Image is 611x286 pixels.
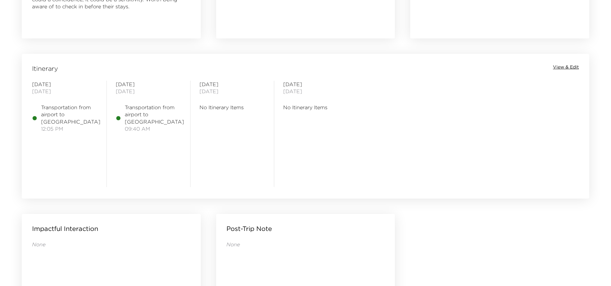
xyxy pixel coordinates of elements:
span: Transportation from airport to [GEOGRAPHIC_DATA] [125,104,184,125]
span: [DATE] [199,81,265,88]
p: None [226,241,385,248]
span: Itinerary [32,64,58,73]
span: No Itinerary Items [199,104,265,111]
span: Transportation from airport to [GEOGRAPHIC_DATA] [41,104,100,125]
p: Impactful Interaction [32,224,98,233]
span: No Itinerary Items [283,104,349,111]
span: 09:40 AM [125,125,184,132]
p: None [32,241,191,248]
span: [DATE] [116,81,181,88]
span: [DATE] [199,88,265,95]
button: View & Edit [553,64,579,70]
p: Post-Trip Note [226,224,272,233]
span: [DATE] [32,88,98,95]
span: 12:05 PM [41,125,100,132]
span: [DATE] [116,88,181,95]
span: [DATE] [32,81,98,88]
span: [DATE] [283,81,349,88]
span: [DATE] [283,88,349,95]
